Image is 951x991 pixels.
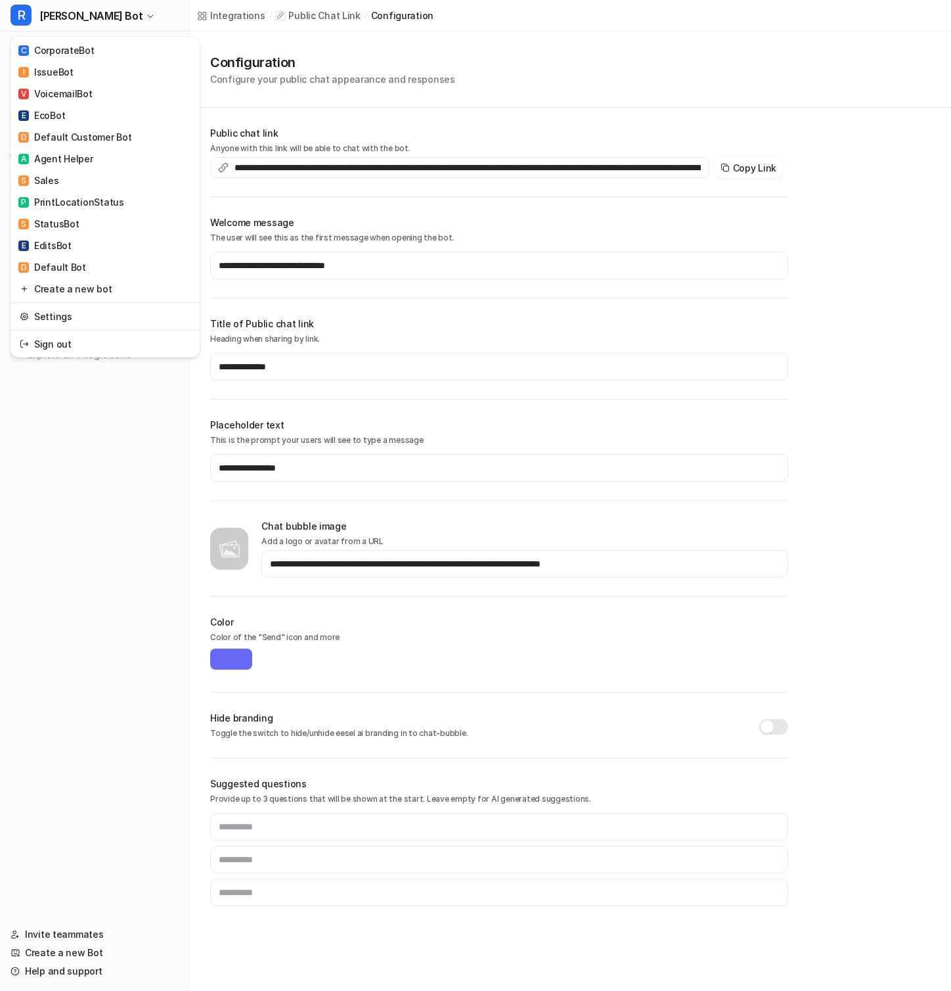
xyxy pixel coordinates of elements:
div: Agent Helper [18,152,93,166]
div: CorporateBot [18,43,95,57]
a: Create a new bot [14,278,196,300]
a: Settings [14,306,196,327]
span: D [18,132,29,143]
span: P [18,197,29,208]
span: A [18,154,29,164]
div: EditsBot [18,239,72,252]
div: Default Customer Bot [18,130,131,144]
span: S [18,219,29,229]
img: reset [20,282,29,296]
div: EcoBot [18,108,65,122]
span: E [18,241,29,251]
div: IssueBot [18,65,74,79]
span: I [18,67,29,78]
div: StatusBot [18,217,79,231]
span: R [11,5,32,26]
span: D [18,262,29,273]
span: E [18,110,29,121]
div: PrintLocationStatus [18,195,124,209]
div: Sales [18,173,59,187]
span: C [18,45,29,56]
span: S [18,175,29,186]
div: VoicemailBot [18,87,93,101]
img: reset [20,337,29,351]
div: Default Bot [18,260,86,274]
span: V [18,89,29,99]
a: Sign out [14,333,196,355]
div: R[PERSON_NAME] Bot [11,37,200,357]
span: [PERSON_NAME] Bot [39,7,143,25]
img: reset [20,310,29,323]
